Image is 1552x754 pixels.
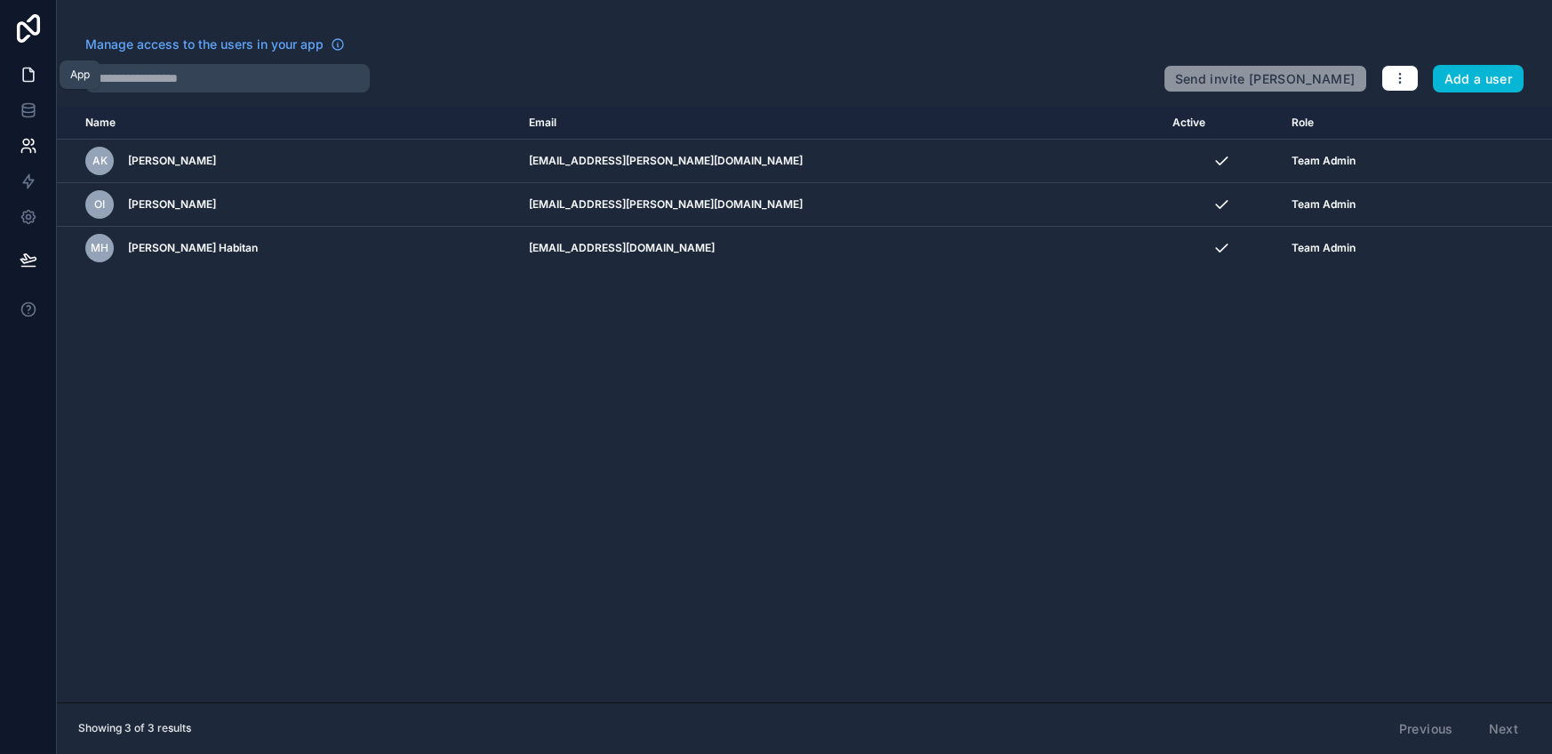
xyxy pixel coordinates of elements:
td: [EMAIL_ADDRESS][DOMAIN_NAME] [518,227,1162,270]
td: [EMAIL_ADDRESS][PERSON_NAME][DOMAIN_NAME] [518,183,1162,227]
a: Manage access to the users in your app [85,36,345,53]
th: Email [518,107,1162,140]
div: App [70,68,90,82]
span: Manage access to the users in your app [85,36,324,53]
span: Team Admin [1292,154,1356,168]
th: Name [57,107,518,140]
span: OI [94,197,105,212]
span: Showing 3 of 3 results [78,721,191,735]
span: Team Admin [1292,197,1356,212]
span: MH [91,241,108,255]
th: Role [1281,107,1467,140]
span: Team Admin [1292,241,1356,255]
td: [EMAIL_ADDRESS][PERSON_NAME][DOMAIN_NAME] [518,140,1162,183]
span: AK [92,154,108,168]
th: Active [1162,107,1280,140]
span: [PERSON_NAME] Habitan [128,241,258,255]
span: [PERSON_NAME] [128,154,216,168]
span: [PERSON_NAME] [128,197,216,212]
button: Add a user [1433,65,1524,93]
div: scrollable content [57,107,1552,702]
